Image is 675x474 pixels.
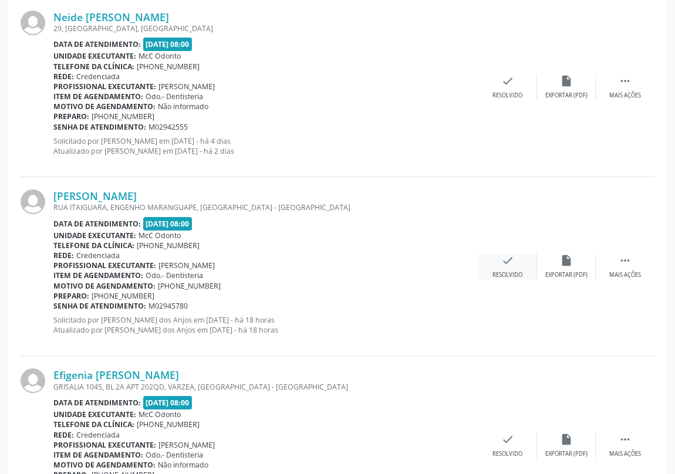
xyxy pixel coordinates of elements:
[53,122,146,132] b: Senha de atendimento:
[53,51,136,61] b: Unidade executante:
[53,136,478,156] p: Solicitado por [PERSON_NAME] em [DATE] - há 4 dias Atualizado por [PERSON_NAME] em [DATE] - há 2 ...
[92,111,154,121] span: [PHONE_NUMBER]
[53,281,156,291] b: Motivo de agendamento:
[76,250,120,260] span: Credenciada
[76,72,120,82] span: Credenciada
[53,450,143,460] b: Item de agendamento:
[139,409,181,419] span: McC Odonto
[53,368,179,381] a: Efigenia [PERSON_NAME]
[143,396,193,409] span: [DATE] 08:00
[158,82,215,92] span: [PERSON_NAME]
[53,82,156,92] b: Profissional executante:
[148,122,188,132] span: M02942555
[53,11,169,23] a: Neide [PERSON_NAME]
[21,11,45,35] img: img
[53,92,143,101] b: Item de agendamento:
[560,433,573,446] i: insert_drive_file
[545,92,588,100] div: Exportar (PDF)
[619,254,632,267] i: 
[53,291,89,301] b: Preparo:
[492,92,522,100] div: Resolvido
[53,398,141,408] b: Data de atendimento:
[139,231,181,241] span: McC Odonto
[609,450,641,458] div: Mais ações
[148,301,188,311] span: M02945780
[21,189,45,214] img: img
[158,260,215,270] span: [PERSON_NAME]
[619,75,632,87] i: 
[158,440,215,450] span: [PERSON_NAME]
[53,39,141,49] b: Data de atendimento:
[53,419,134,429] b: Telefone da clínica:
[158,281,221,291] span: [PHONE_NUMBER]
[53,219,141,229] b: Data de atendimento:
[137,241,200,250] span: [PHONE_NUMBER]
[53,301,146,311] b: Senha de atendimento:
[158,101,208,111] span: Não informado
[53,270,143,280] b: Item de agendamento:
[143,38,193,51] span: [DATE] 08:00
[53,231,136,241] b: Unidade executante:
[53,62,134,72] b: Telefone da clínica:
[53,72,74,82] b: Rede:
[53,23,478,33] div: 29, [GEOGRAPHIC_DATA], [GEOGRAPHIC_DATA]
[53,111,89,121] b: Preparo:
[53,382,478,392] div: GRISALIA 1045, BL 2A APT 202QD, VARZEA, [GEOGRAPHIC_DATA] - [GEOGRAPHIC_DATA]
[53,189,137,202] a: [PERSON_NAME]
[53,440,156,450] b: Profissional executante:
[139,51,181,61] span: McC Odonto
[53,315,478,335] p: Solicitado por [PERSON_NAME] dos Anjos em [DATE] - há 18 horas Atualizado por [PERSON_NAME] dos A...
[609,92,641,100] div: Mais ações
[76,430,120,440] span: Credenciada
[146,270,203,280] span: Odo.- Dentisteria
[53,202,478,212] div: RUA ITAIGUARA, ENGENHO MARANGUAPE, [GEOGRAPHIC_DATA] - [GEOGRAPHIC_DATA]
[545,271,588,279] div: Exportar (PDF)
[53,101,156,111] b: Motivo de agendamento:
[53,250,74,260] b: Rede:
[492,271,522,279] div: Resolvido
[146,450,203,460] span: Odo.- Dentisteria
[619,433,632,446] i: 
[609,271,641,279] div: Mais ações
[137,419,200,429] span: [PHONE_NUMBER]
[21,368,45,393] img: img
[92,291,154,301] span: [PHONE_NUMBER]
[53,260,156,270] b: Profissional executante:
[501,75,514,87] i: check
[53,241,134,250] b: Telefone da clínica:
[492,450,522,458] div: Resolvido
[137,62,200,72] span: [PHONE_NUMBER]
[53,409,136,419] b: Unidade executante:
[560,75,573,87] i: insert_drive_file
[158,460,208,470] span: Não informado
[545,450,588,458] div: Exportar (PDF)
[53,430,74,440] b: Rede:
[143,217,193,231] span: [DATE] 08:00
[560,254,573,267] i: insert_drive_file
[501,433,514,446] i: check
[501,254,514,267] i: check
[53,460,156,470] b: Motivo de agendamento:
[146,92,203,101] span: Odo.- Dentisteria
